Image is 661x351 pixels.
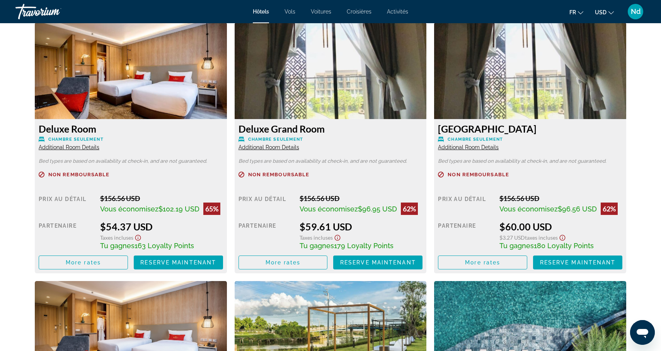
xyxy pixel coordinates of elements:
iframe: Bouton de lancement de la fenêtre de messagerie [630,320,655,345]
span: Tu gagnes [300,242,334,250]
button: Show Taxes and Fees disclaimer [558,232,567,241]
div: Prix au détail [39,194,94,215]
p: Bed types are based on availability at check-in, and are not guaranteed. [239,158,423,164]
a: Travorium [15,2,93,22]
span: Non remboursable [248,172,310,177]
span: Taxes incluses [300,234,333,241]
button: More rates [239,256,328,269]
span: More rates [66,259,101,266]
span: $3.27 USD [499,234,525,241]
span: Vous économisez [100,205,158,213]
span: Chambre seulement [248,137,303,142]
button: Show Taxes and Fees disclaimer [333,232,342,241]
div: $156.56 USD [100,194,223,203]
button: Reserve maintenant [533,256,622,269]
div: 62% [401,203,418,215]
span: 179 Loyalty Points [334,242,394,250]
span: Taxes incluses [100,234,133,241]
span: Chambre seulement [48,137,104,142]
h3: [GEOGRAPHIC_DATA] [438,123,622,135]
button: Change currency [595,7,614,18]
span: Vous économisez [300,205,358,213]
span: Non remboursable [448,172,509,177]
span: Additional Room Details [39,144,99,150]
div: 62% [601,203,618,215]
div: $156.56 USD [300,194,422,203]
span: fr [569,9,576,15]
a: Hôtels [253,9,269,15]
span: Additional Room Details [438,144,499,150]
button: Reserve maintenant [134,256,223,269]
div: Partenaire [438,221,494,250]
span: Tu gagnes [100,242,135,250]
span: Vous économisez [499,205,558,213]
div: $54.37 USD [100,221,223,232]
span: Reserve maintenant [540,259,616,266]
span: $96.95 USD [358,205,397,213]
button: User Menu [625,3,646,20]
span: USD [595,9,606,15]
span: Reserve maintenant [340,259,416,266]
span: More rates [266,259,301,266]
h3: Deluxe Room [39,123,223,135]
span: More rates [465,259,500,266]
div: Partenaire [239,221,294,250]
button: More rates [39,256,128,269]
p: Bed types are based on availability at check-in, and are not guaranteed. [39,158,223,164]
span: 163 Loyalty Points [135,242,194,250]
span: Reserve maintenant [140,259,216,266]
h3: Deluxe Grand Room [239,123,423,135]
button: More rates [438,256,527,269]
button: Change language [569,7,583,18]
span: Taxes incluses [525,234,558,241]
img: 20f22aa4-0178-4552-9864-fcb129512bc6.jpeg [35,22,227,119]
img: 9698ff32-63e2-4ab7-9cca-2fd3f05a0c02.jpeg [434,22,626,119]
div: Partenaire [39,221,94,250]
span: $96.56 USD [558,205,597,213]
span: Nd [631,8,641,15]
a: Voitures [311,9,331,15]
div: Prix au détail [239,194,294,215]
button: Reserve maintenant [333,256,422,269]
button: Show Taxes and Fees disclaimer [133,232,143,241]
a: Vols [285,9,295,15]
div: $156.56 USD [499,194,622,203]
a: Croisières [347,9,371,15]
span: 180 Loyalty Points [534,242,594,250]
span: Additional Room Details [239,144,299,150]
span: $102.19 USD [158,205,199,213]
a: Activités [387,9,408,15]
img: 9698ff32-63e2-4ab7-9cca-2fd3f05a0c02.jpeg [235,22,427,119]
div: $60.00 USD [499,221,622,232]
div: 65% [203,203,220,215]
div: $59.61 USD [300,221,422,232]
span: Non remboursable [48,172,110,177]
span: Tu gagnes [499,242,534,250]
span: Chambre seulement [448,137,503,142]
div: Prix au détail [438,194,494,215]
p: Bed types are based on availability at check-in, and are not guaranteed. [438,158,622,164]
